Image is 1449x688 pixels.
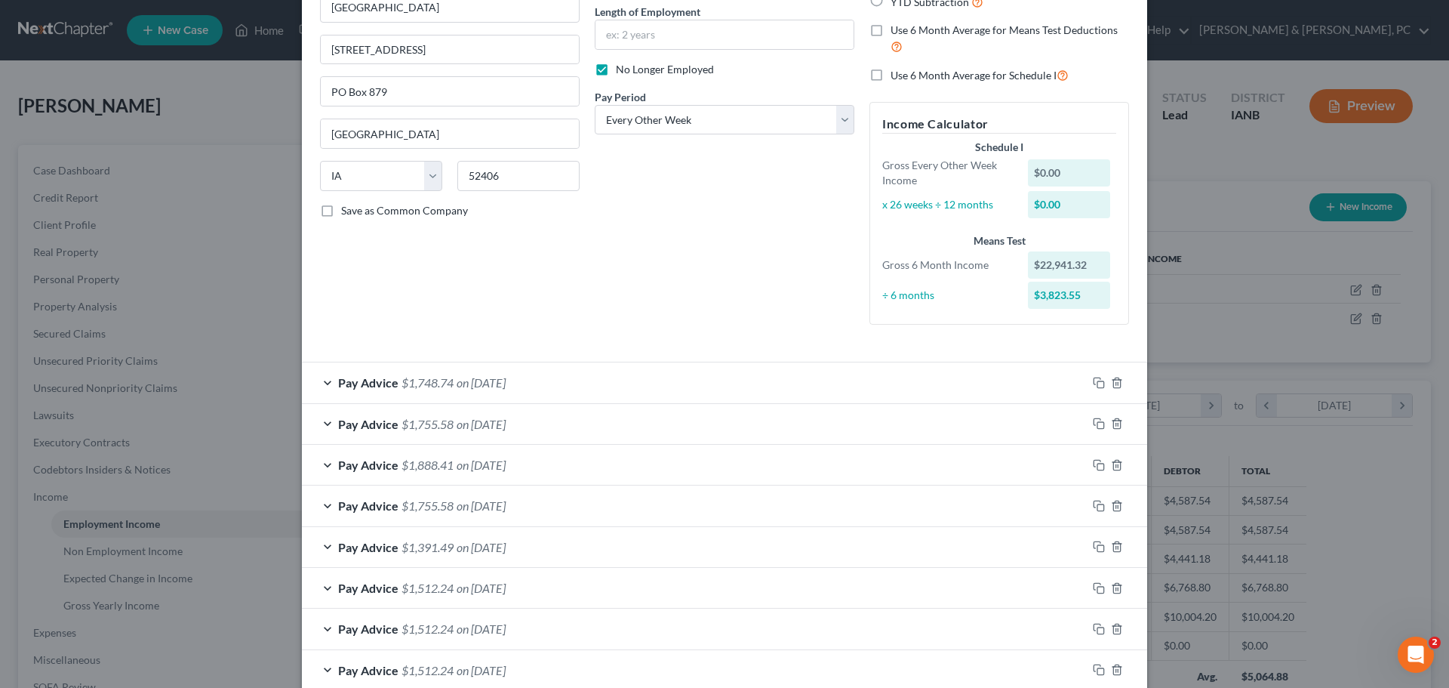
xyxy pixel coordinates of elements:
[457,540,506,554] span: on [DATE]
[401,622,454,636] span: $1,512.24
[882,140,1116,155] div: Schedule I
[338,458,398,472] span: Pay Advice
[875,197,1020,212] div: x 26 weeks ÷ 12 months
[338,622,398,636] span: Pay Advice
[616,63,714,76] span: No Longer Employed
[338,581,398,595] span: Pay Advice
[457,498,506,513] span: on [DATE]
[341,204,468,217] span: Save as Common Company
[401,417,454,431] span: $1,755.58
[338,498,398,513] span: Pay Advice
[1028,159,1111,187] div: $0.00
[1028,282,1111,309] div: $3,823.55
[457,161,580,191] input: Enter zip...
[595,4,700,20] label: Length of Employment
[1028,191,1111,218] div: $0.00
[595,20,854,49] input: ex: 2 years
[338,663,398,677] span: Pay Advice
[882,115,1116,134] h5: Income Calculator
[882,233,1116,248] div: Means Test
[891,23,1118,36] span: Use 6 Month Average for Means Test Deductions
[891,69,1057,82] span: Use 6 Month Average for Schedule I
[875,258,1020,273] div: Gross 6 Month Income
[401,458,454,472] span: $1,888.41
[875,158,1020,188] div: Gross Every Other Week Income
[338,375,398,390] span: Pay Advice
[457,417,506,431] span: on [DATE]
[401,581,454,595] span: $1,512.24
[401,663,454,677] span: $1,512.24
[401,540,454,554] span: $1,391.49
[457,622,506,636] span: on [DATE]
[457,375,506,390] span: on [DATE]
[1429,637,1441,649] span: 2
[1028,251,1111,279] div: $22,941.32
[1398,637,1434,673] iframe: Intercom live chat
[338,417,398,431] span: Pay Advice
[595,91,646,103] span: Pay Period
[401,375,454,390] span: $1,748.74
[457,581,506,595] span: on [DATE]
[457,458,506,472] span: on [DATE]
[401,498,454,513] span: $1,755.58
[321,77,579,106] input: Unit, Suite, etc...
[457,663,506,677] span: on [DATE]
[338,540,398,554] span: Pay Advice
[321,35,579,64] input: Enter address...
[321,119,579,148] input: Enter city...
[875,288,1020,303] div: ÷ 6 months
